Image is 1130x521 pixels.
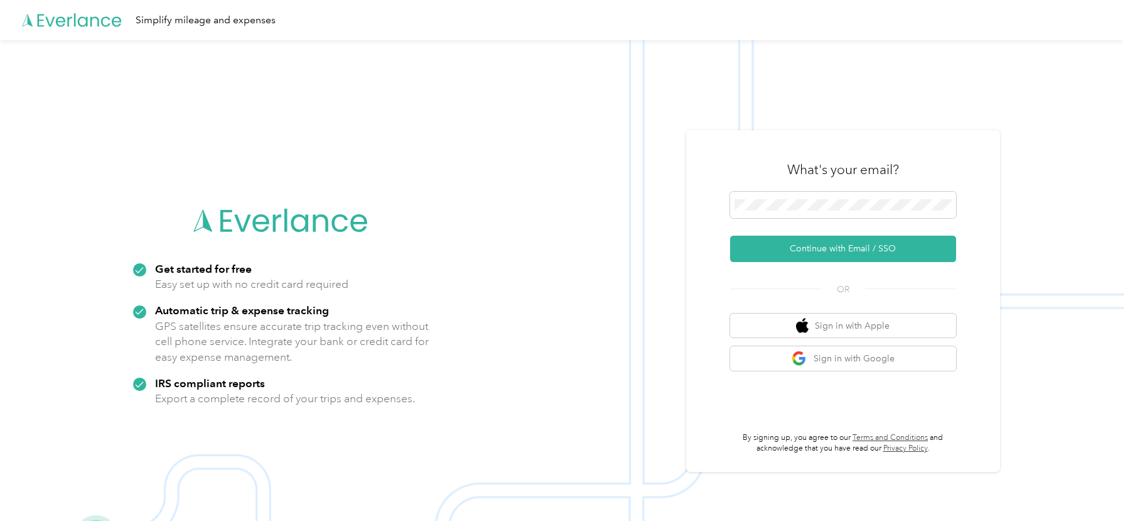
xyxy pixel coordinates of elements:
[853,433,928,442] a: Terms and Conditions
[155,262,252,275] strong: Get started for free
[155,277,348,292] p: Easy set up with no credit card required
[821,283,865,296] span: OR
[1060,451,1130,521] iframe: Everlance-gr Chat Button Frame
[730,432,956,454] p: By signing up, you agree to our and acknowledge that you have read our .
[155,319,429,365] p: GPS satellites ensure accurate trip tracking even without cell phone service. Integrate your bank...
[155,376,265,390] strong: IRS compliant reports
[155,304,329,317] strong: Automatic trip & expense tracking
[136,13,276,28] div: Simplify mileage and expenses
[796,318,809,334] img: apple logo
[730,314,956,338] button: apple logoSign in with Apple
[883,444,928,453] a: Privacy Policy
[155,391,415,407] p: Export a complete record of your trips and expenses.
[730,236,956,262] button: Continue with Email / SSO
[787,161,899,178] h3: What's your email?
[730,346,956,371] button: google logoSign in with Google
[792,351,807,366] img: google logo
